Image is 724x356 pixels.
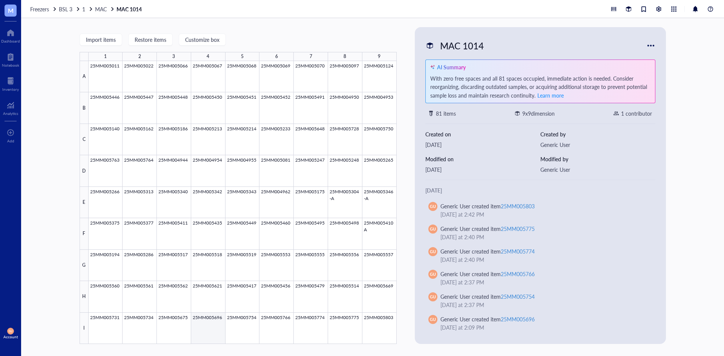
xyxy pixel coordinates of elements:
div: 1 contributor [621,109,652,118]
div: Generic User [540,141,655,149]
div: E [80,187,89,218]
div: 2 [138,52,141,61]
div: [DATE] [425,186,655,194]
button: Customize box [179,34,226,46]
div: B [80,92,89,124]
div: A [80,61,89,92]
div: [DATE] at 2:37 PM [440,278,646,286]
td: 8.0 [188,65,354,78]
span: GU [430,203,436,209]
div: Account [3,335,18,339]
div: Add [7,139,14,143]
strong: Fix: [9,174,21,182]
a: Freezers [30,6,57,12]
strong: Fix: [9,140,21,147]
button: Learn more [537,91,564,100]
a: GUGeneric User created item25MM005696[DATE] at 2:09 PM [425,312,655,335]
span: Freezers [30,5,49,13]
a: MAC 1014 [117,6,143,12]
div: Generic User created item [440,292,535,301]
li: Review batch for potential consolidation or systematic organization. [9,175,724,182]
a: GUGeneric User created item25MM005774[DATE] at 2:40 PM [425,244,655,267]
span: M [8,6,14,15]
div: Modified by [540,155,655,163]
span: BSL 3 [59,5,72,13]
div: [DATE] [425,165,540,174]
li: All 75 items added in a single session on [DATE]. [9,168,724,174]
div: [DATE] at 2:37 PM [440,301,646,309]
td: 7.0 [188,78,354,92]
li: Plan for new box allocation or archive older samples to maintain flexibility. [9,141,724,147]
span: Customize box [185,37,219,43]
a: Analytics [3,99,18,116]
td: No recent removals or updates [354,51,724,65]
strong: Score (1–10) [313,28,350,34]
div: MAC 1014 [437,38,487,53]
div: Inventory [2,87,19,92]
div: 9 [378,52,380,61]
span: 1 [82,5,85,13]
strong: Issue: [9,167,29,174]
span: GU [430,249,436,255]
span: GU [430,294,436,300]
div: D [80,155,89,186]
div: With zero free spaces and all 81 spaces occupied, immediate action is needed. Consider reorganizi... [430,74,650,100]
strong: Category [5,28,32,34]
strong: Issue: [9,133,29,140]
div: 25MM005754 [501,293,535,300]
div: [DATE] [425,141,540,149]
td: Basic metadata present [354,78,724,92]
div: I [80,313,89,344]
span: Import items [86,37,116,43]
div: Generic User created item [440,202,535,210]
span: GU [430,271,436,277]
div: F [80,218,89,249]
a: GUGeneric User created item25MM005775[DATE] at 2:40 PM [425,222,655,244]
div: 7 [310,52,312,61]
div: [DATE] at 2:40 PM [440,233,646,241]
div: 4 [207,52,209,61]
div: 3 [172,52,175,61]
li: Box is 93% full with only 6 remaining slots. [9,133,724,140]
div: Generic User created item [440,315,535,323]
div: C [80,124,89,155]
strong: Single Batch Entry [9,154,51,161]
td: 6.0 [188,51,354,65]
div: Created by [540,130,655,138]
div: 6 [275,52,278,61]
div: 1 [104,52,107,61]
strong: Note [359,28,373,34]
a: GUGeneric User created item25MM005766[DATE] at 2:37 PM [425,267,655,289]
a: Inventory [2,75,19,92]
div: H [80,281,89,312]
span: Learn more [537,92,564,99]
a: GUGeneric User created item25MM005754[DATE] at 2:37 PM [425,289,655,312]
span: MAC [95,5,107,13]
a: 1MAC [82,6,115,12]
div: Notebook [2,63,19,67]
div: 25MM005803 [501,202,535,210]
strong: Box Capacity Approaching Limit [9,119,84,127]
div: Generic User created item [440,270,535,278]
a: BSL 3 [59,6,81,12]
div: [DATE] at 2:42 PM [440,210,646,218]
button: Import items [80,34,122,46]
a: Notebook [2,51,19,67]
div: [DATE] at 2:40 PM [440,255,646,264]
div: 25MM005766 [501,270,535,278]
a: GUGeneric User created item25MM005803[DATE] at 2:42 PM [425,199,655,222]
span: Restore items [135,37,166,43]
div: 9 x 9 dimension [522,109,555,118]
div: 25MM005774 [501,248,535,255]
a: Dashboard [1,27,20,43]
button: Restore items [128,34,173,46]
div: 5 [241,52,244,61]
span: GU [430,316,436,322]
td: Single contributor, consistent entry [354,65,724,78]
span: GU [9,330,12,333]
div: AI Summary [437,63,466,71]
span: GU [430,226,436,232]
div: Analytics [3,111,18,116]
div: 8 [344,52,346,61]
div: Created on [425,130,540,138]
